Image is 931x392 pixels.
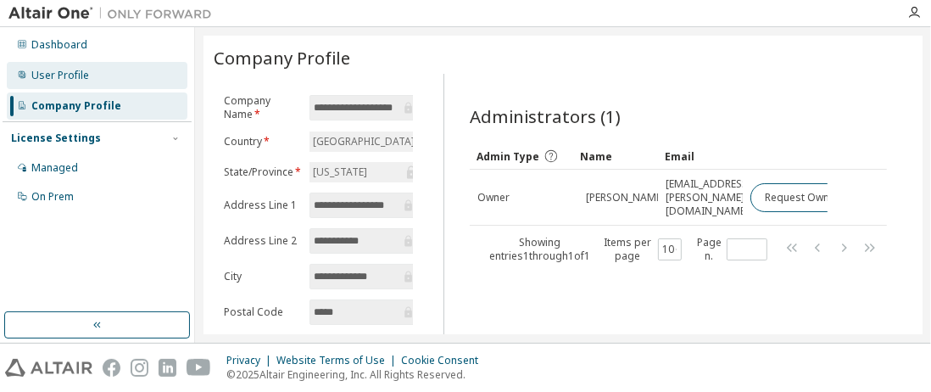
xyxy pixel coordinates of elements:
[214,46,350,70] span: Company Profile
[276,354,401,367] div: Website Terms of Use
[750,183,894,212] button: Request Owner Change
[31,161,78,175] div: Managed
[310,163,370,182] div: [US_STATE]
[224,135,299,148] label: Country
[477,149,539,164] span: Admin Type
[131,359,148,377] img: instagram.svg
[586,191,665,204] span: [PERSON_NAME]
[8,5,220,22] img: Altair One
[470,104,621,128] span: Administrators (1)
[187,359,211,377] img: youtube.svg
[31,190,74,204] div: On Prem
[224,234,299,248] label: Address Line 2
[224,270,299,283] label: City
[489,235,590,263] span: Showing entries 1 through 1 of 1
[666,177,751,218] span: [EMAIL_ADDRESS][PERSON_NAME][DOMAIN_NAME]
[477,191,510,204] span: Owner
[5,359,92,377] img: altair_logo.svg
[226,367,488,382] p: © 2025 Altair Engineering, Inc. All Rights Reserved.
[310,132,417,151] div: [GEOGRAPHIC_DATA]
[11,132,101,145] div: License Settings
[224,199,299,212] label: Address Line 1
[665,143,736,170] div: Email
[31,99,121,113] div: Company Profile
[603,236,682,263] span: Items per page
[401,354,488,367] div: Cookie Consent
[31,38,87,52] div: Dashboard
[309,132,420,152] div: [GEOGRAPHIC_DATA]
[226,354,276,367] div: Privacy
[697,236,767,263] span: Page n.
[224,165,299,179] label: State/Province
[580,143,651,170] div: Name
[31,69,89,82] div: User Profile
[662,243,677,256] button: 10
[309,162,420,182] div: [US_STATE]
[224,94,299,121] label: Company Name
[159,359,176,377] img: linkedin.svg
[224,305,299,319] label: Postal Code
[103,359,120,377] img: facebook.svg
